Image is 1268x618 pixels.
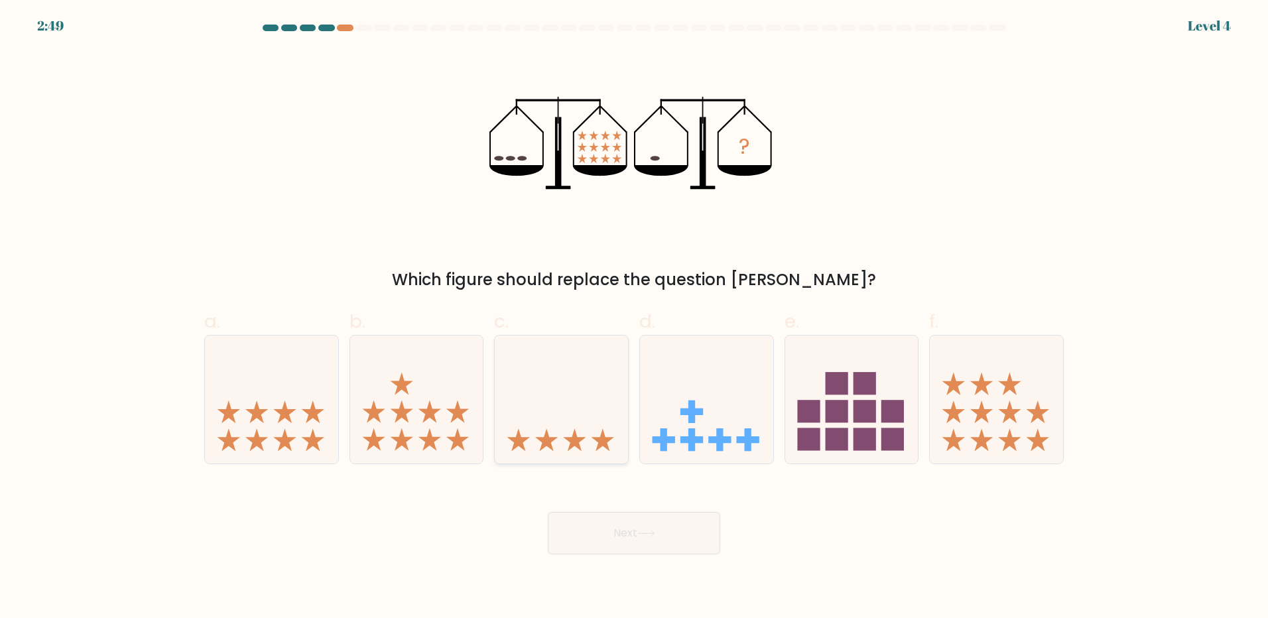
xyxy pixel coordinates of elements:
[739,131,750,161] tspan: ?
[212,268,1056,292] div: Which figure should replace the question [PERSON_NAME]?
[639,308,655,334] span: d.
[37,16,64,36] div: 2:49
[349,308,365,334] span: b.
[548,512,720,554] button: Next
[1188,16,1231,36] div: Level 4
[785,308,799,334] span: e.
[494,308,509,334] span: c.
[204,308,220,334] span: a.
[929,308,938,334] span: f.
